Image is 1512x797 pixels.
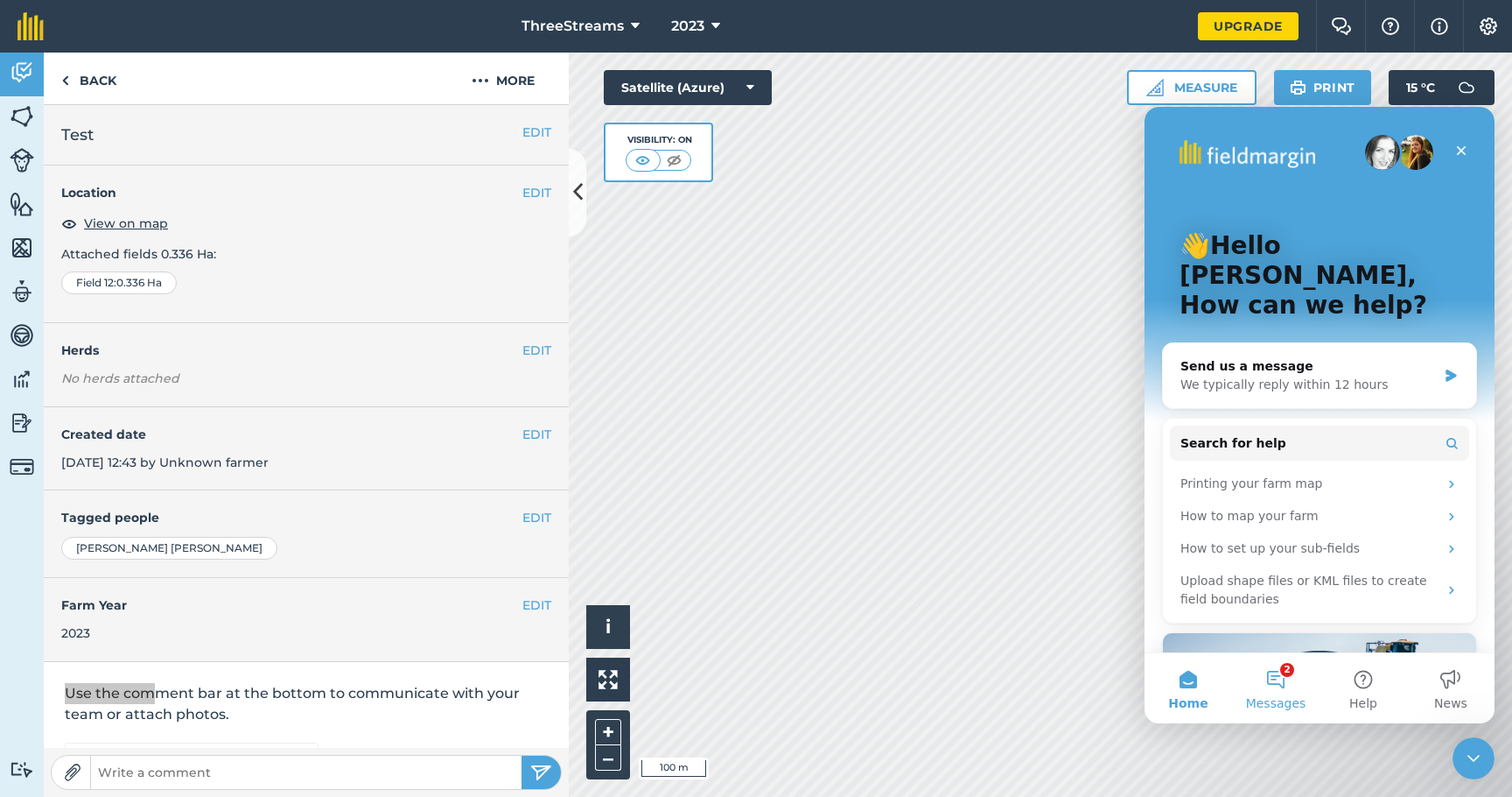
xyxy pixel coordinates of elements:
[262,547,350,617] button: News
[65,683,548,725] p: Use the comment bar at the bottom to communicate with your team or attach photos.
[530,762,552,783] img: svg+xml;base64,PHN2ZyB4bWxucz0iaHR0cDovL3d3dy53My5vcmcvMjAwMC9zdmciIHdpZHRoPSIyNSIgaGVpZ2h0PSIyNC...
[632,152,654,169] img: svg+xml;base64,PHN2ZyB4bWxucz0iaHR0cDovL3d3dy53My5vcmcvMjAwMC9zdmciIHdpZHRoPSI1MCIgaGVpZ2h0PSI0MC...
[604,70,772,105] button: Satellite (Azure)
[61,183,551,202] h4: Location
[10,761,34,778] img: svg+xml;base64,PD94bWwgdmVyc2lvbj0iMS4wIiBlbmNvZGluZz0idXRmLTgiPz4KPCEtLSBHZW5lcmF0b3I6IEFkb2JlIE...
[1406,70,1435,105] span: 15 ° C
[61,624,551,643] div: 2023
[91,760,521,785] input: Write a comment
[522,341,551,360] button: EDIT
[61,369,569,388] em: No herds attached
[64,764,81,781] img: Paperclip icon
[101,590,162,603] span: Messages
[10,191,34,217] img: svg+xml;base64,PHN2ZyB4bWxucz0iaHR0cDovL3d3dy53My5vcmcvMjAwMC9zdmciIHdpZHRoPSI1NiIgaGVpZ2h0PSI2MC...
[61,213,77,234] img: svg+xml;base64,PHN2ZyB4bWxucz0iaHR0cDovL3d3dy53My5vcmcvMjAwMC9zdmciIHdpZHRoPSIxOCIgaGVpZ2h0PSIyNC...
[61,508,551,527] h4: Tagged people
[595,719,621,745] button: +
[10,235,34,261] img: svg+xml;base64,PHN2ZyB4bWxucz0iaHR0cDovL3d3dy53My5vcmcvMjAwMC9zdmciIHdpZHRoPSI1NiIgaGVpZ2h0PSI2MC...
[61,537,277,560] div: [PERSON_NAME] [PERSON_NAME]
[61,244,551,264] p: Attached fields 0.336 Ha :
[522,596,551,615] button: EDIT
[61,425,551,444] h4: Created date
[24,590,63,603] span: Home
[10,103,34,130] img: svg+xml;base64,PHN2ZyB4bWxucz0iaHR0cDovL3d3dy53My5vcmcvMjAwMC9zdmciIHdpZHRoPSI1NiIgaGVpZ2h0PSI2MC...
[10,366,34,392] img: svg+xml;base64,PD94bWwgdmVyc2lvbj0iMS4wIiBlbmNvZGluZz0idXRmLTgiPz4KPCEtLSBHZW5lcmF0b3I6IEFkb2JlIE...
[301,28,332,60] div: Close
[1380,18,1401,35] img: A question mark icon
[595,745,621,771] button: –
[472,70,489,91] img: svg+xml;base64,PHN2ZyB4bWxucz0iaHR0cDovL3d3dy53My5vcmcvMjAwMC9zdmciIHdpZHRoPSIyMCIgaGVpZ2h0PSIyNC...
[1274,70,1372,105] button: Print
[1144,107,1494,723] iframe: Intercom live chat
[1146,79,1164,96] img: Ruler icon
[1290,77,1306,98] img: svg+xml;base64,PHN2ZyB4bWxucz0iaHR0cDovL3d3dy53My5vcmcvMjAwMC9zdmciIHdpZHRoPSIxOSIgaGVpZ2h0PSIyNC...
[44,407,569,491] div: [DATE] 12:43 by Unknown farmer
[84,214,168,233] span: View on map
[598,670,618,689] img: Four arrows, one pointing top left, one top right, one bottom right and the last bottom left
[61,341,569,360] h4: Herds
[17,12,44,40] img: fieldmargin Logo
[10,60,34,86] img: svg+xml;base64,PD94bWwgdmVyc2lvbj0iMS4wIiBlbmNvZGluZz0idXRmLTgiPz4KPCEtLSBHZW5lcmF0b3I6IEFkb2JlIE...
[87,547,175,617] button: Messages
[522,425,551,444] button: EDIT
[10,148,34,173] img: svg+xml;base64,PD94bWwgdmVyc2lvbj0iMS4wIiBlbmNvZGluZz0idXRmLTgiPz4KPCEtLSBHZW5lcmF0b3I6IEFkb2JlIE...
[10,279,34,305] img: svg+xml;base64,PD94bWwgdmVyc2lvbj0iMS4wIiBlbmNvZGluZz0idXRmLTgiPz4KPCEtLSBHZW5lcmF0b3I6IEFkb2JlIE...
[61,70,69,91] img: svg+xml;base64,PHN2ZyB4bWxucz0iaHR0cDovL3d3dy53My5vcmcvMjAwMC9zdmciIHdpZHRoPSI5IiBoZWlnaHQ9IjI0Ii...
[10,322,34,349] img: svg+xml;base64,PD94bWwgdmVyc2lvbj0iMS4wIiBlbmNvZGluZz0idXRmLTgiPz4KPCEtLSBHZW5lcmF0b3I6IEFkb2JlIE...
[61,596,551,615] h4: Farm Year
[205,590,233,603] span: Help
[10,455,34,479] img: svg+xml;base64,PD94bWwgdmVyc2lvbj0iMS4wIiBlbmNvZGluZz0idXRmLTgiPz4KPCEtLSBHZW5lcmF0b3I6IEFkb2JlIE...
[1478,18,1499,35] img: A cog icon
[522,508,551,527] button: EDIT
[1127,70,1256,105] button: Measure
[1198,12,1298,40] a: Upgrade
[1452,737,1494,779] iframe: Intercom live chat
[10,410,34,436] img: svg+xml;base64,PD94bWwgdmVyc2lvbj0iMS4wIiBlbmNvZGluZz0idXRmLTgiPz4KPCEtLSBHZW5lcmF0b3I6IEFkb2JlIE...
[290,590,323,603] span: News
[61,123,551,147] h2: Test
[437,53,569,104] button: More
[17,525,332,748] div: Introducing Pesticide Check
[522,183,551,202] button: EDIT
[76,276,114,290] span: Field 12
[521,16,624,37] span: ThreeStreams
[1431,16,1448,37] img: svg+xml;base64,PHN2ZyB4bWxucz0iaHR0cDovL3d3dy53My5vcmcvMjAwMC9zdmciIHdpZHRoPSIxNyIgaGVpZ2h0PSIxNy...
[663,152,685,169] img: svg+xml;base64,PHN2ZyB4bWxucz0iaHR0cDovL3d3dy53My5vcmcvMjAwMC9zdmciIHdpZHRoPSI1MCIgaGVpZ2h0PSI0MC...
[1331,18,1352,35] img: Two speech bubbles overlapping with the left bubble in the forefront
[1389,70,1494,105] button: 15 °C
[18,526,332,649] img: Introducing Pesticide Check
[1449,70,1484,105] img: svg+xml;base64,PD94bWwgdmVyc2lvbj0iMS4wIiBlbmNvZGluZz0idXRmLTgiPz4KPCEtLSBHZW5lcmF0b3I6IEFkb2JlIE...
[114,276,162,290] span: : 0.336 Ha
[626,133,692,147] div: Visibility: On
[605,616,611,638] span: i
[586,605,630,649] button: i
[61,213,168,234] button: View on map
[671,16,704,37] span: 2023
[44,53,134,104] a: Back
[522,123,551,142] button: EDIT
[175,547,262,617] button: Help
